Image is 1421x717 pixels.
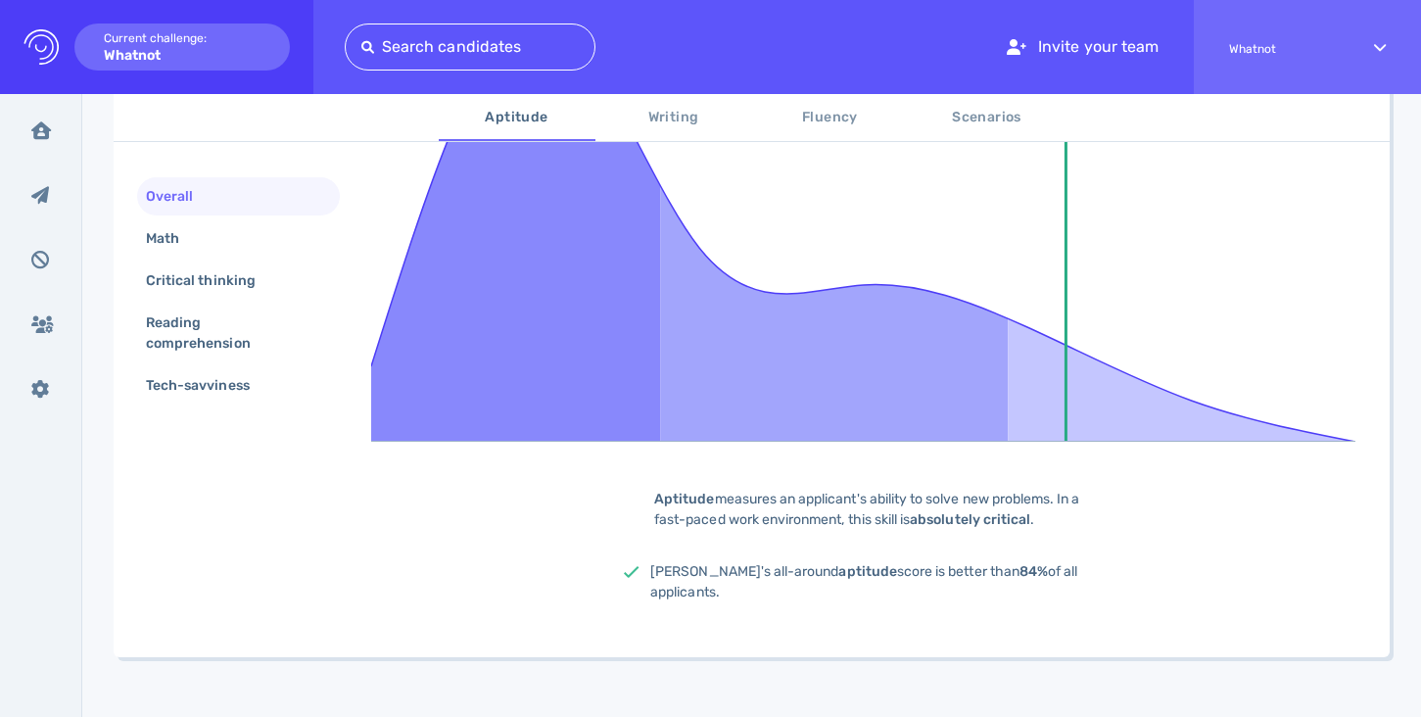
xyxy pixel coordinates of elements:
[1229,42,1339,56] span: Whatnot
[650,563,1077,600] span: [PERSON_NAME]'s all-around score is better than of all applicants.
[1019,563,1048,580] b: 84%
[142,309,319,358] div: Reading comprehension
[142,371,273,400] div: Tech-savviness
[921,106,1054,130] span: Scenarios
[764,106,897,130] span: Fluency
[838,563,896,580] b: aptitude
[142,224,203,253] div: Math
[607,106,740,130] span: Writing
[654,491,714,507] b: Aptitude
[624,489,1113,530] div: measures an applicant's ability to solve new problems. In a fast-paced work environment, this ski...
[142,182,216,211] div: Overall
[142,266,279,295] div: Critical thinking
[910,511,1030,528] b: absolutely critical
[450,106,584,130] span: Aptitude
